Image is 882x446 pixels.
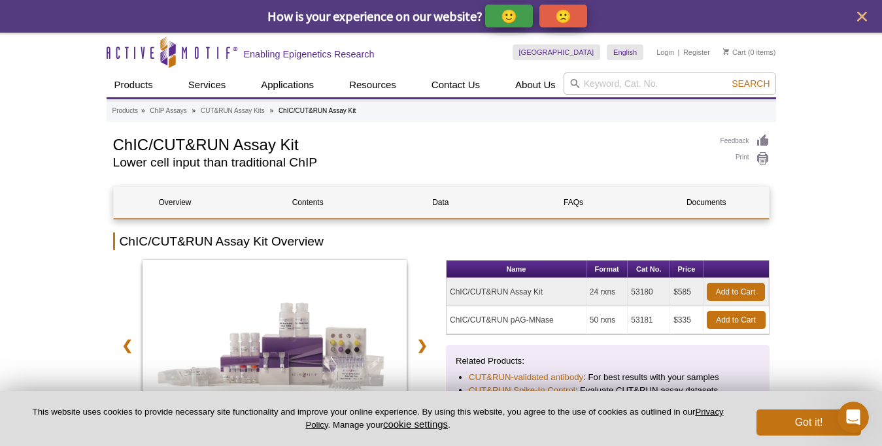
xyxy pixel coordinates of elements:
li: | [678,44,680,60]
a: Register [683,48,710,57]
button: close [854,8,870,25]
a: Contact Us [424,72,488,97]
a: Products [107,72,161,97]
button: Search [728,78,773,89]
img: ChIC/CUT&RUN Assay Kit [143,260,407,436]
h2: ChIC/CUT&RUN Assay Kit Overview [113,232,770,250]
button: Got it! [756,409,861,436]
a: Login [656,48,674,57]
td: 50 rxns [586,306,628,334]
a: ❮ [113,330,141,360]
img: Your Cart [723,48,729,55]
th: Format [586,261,628,278]
a: Documents [645,187,768,218]
td: $585 [670,278,703,306]
button: cookie settings [383,419,448,430]
th: Cat No. [628,261,670,278]
span: How is your experience on our website? [267,8,483,24]
span: Search [732,78,770,89]
td: ChIC/CUT&RUN pAG-MNase [447,306,586,334]
li: » [270,107,274,114]
p: 🙁 [555,8,571,24]
a: Feedback [721,134,770,148]
p: 🙂 [501,8,517,24]
a: Overview [114,187,237,218]
a: ❯ [408,330,436,360]
a: CUT&RUN Assay Kits [201,105,265,117]
a: Resources [341,72,404,97]
h1: ChIC/CUT&RUN Assay Kit [113,134,707,153]
a: Print [721,151,770,166]
a: About Us [507,72,564,97]
li: » [192,107,196,114]
a: CUT&RUN Spike-In Control [469,384,575,397]
td: 53180 [628,278,670,306]
a: ChIC/CUT&RUN Assay Kit [143,260,407,440]
h2: Enabling Epigenetics Research [244,48,375,60]
p: Related Products: [456,355,760,368]
a: Add to Cart [707,311,766,329]
a: CUT&RUN-validated antibody [469,371,583,384]
a: Cart [723,48,746,57]
li: : Evaluate CUT&RUN assay datasets confidently for comparison [469,384,747,410]
a: English [607,44,643,60]
a: Applications [253,72,322,97]
iframe: Intercom live chat [838,402,869,433]
a: [GEOGRAPHIC_DATA] [513,44,601,60]
td: 24 rxns [586,278,628,306]
p: This website uses cookies to provide necessary site functionality and improve your online experie... [21,406,735,431]
a: Data [379,187,502,218]
td: ChIC/CUT&RUN Assay Kit [447,278,586,306]
a: ChIP Assays [150,105,187,117]
a: Add to Cart [707,283,765,301]
li: (0 items) [723,44,776,60]
a: Products [112,105,138,117]
li: » [141,107,145,114]
th: Price [670,261,703,278]
input: Keyword, Cat. No. [564,72,776,95]
a: Contents [246,187,369,218]
th: Name [447,261,586,278]
li: ChIC/CUT&RUN Assay Kit [279,107,356,114]
a: Privacy Policy [305,407,723,429]
li: : For best results with your samples [469,371,747,384]
a: FAQs [512,187,635,218]
td: $335 [670,306,703,334]
h2: Lower cell input than traditional ChIP [113,157,707,168]
td: 53181 [628,306,670,334]
a: Services [180,72,234,97]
